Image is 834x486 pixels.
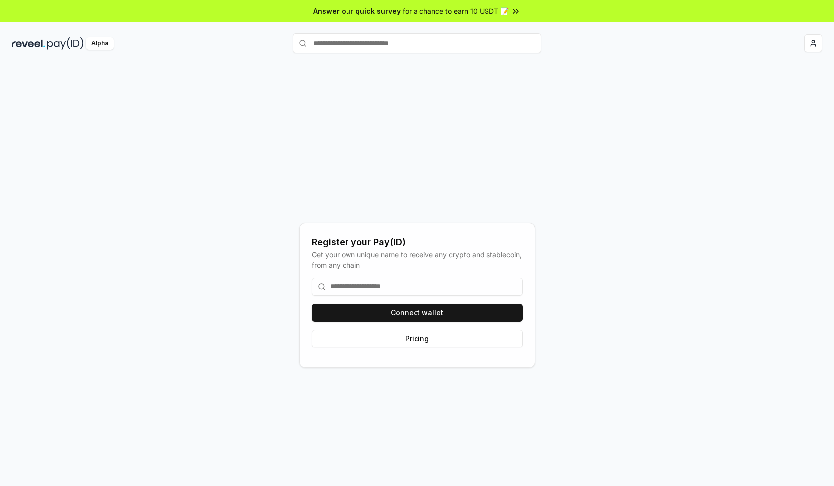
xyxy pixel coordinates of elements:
[312,330,523,347] button: Pricing
[12,37,45,50] img: reveel_dark
[312,304,523,322] button: Connect wallet
[403,6,509,16] span: for a chance to earn 10 USDT 📝
[312,235,523,249] div: Register your Pay(ID)
[313,6,401,16] span: Answer our quick survey
[312,249,523,270] div: Get your own unique name to receive any crypto and stablecoin, from any chain
[86,37,114,50] div: Alpha
[47,37,84,50] img: pay_id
